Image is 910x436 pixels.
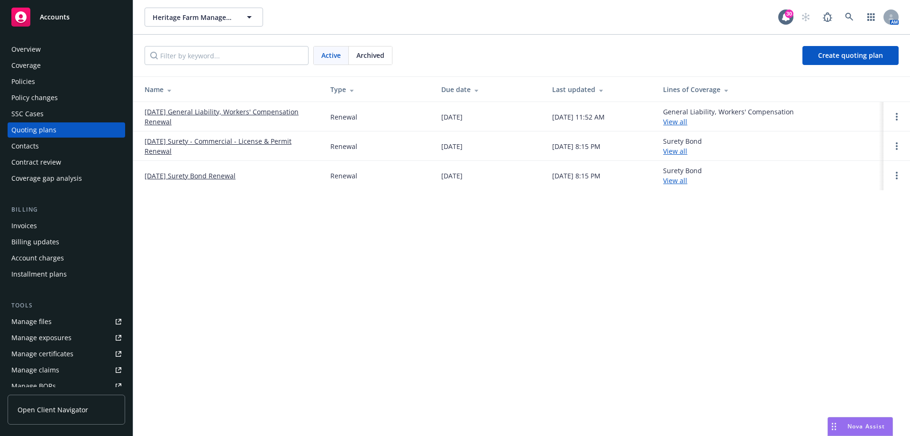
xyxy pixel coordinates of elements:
[441,112,463,122] div: [DATE]
[11,218,37,233] div: Invoices
[356,50,384,60] span: Archived
[441,171,463,181] div: [DATE]
[40,13,70,21] span: Accounts
[145,84,315,94] div: Name
[802,46,899,65] a: Create quoting plan
[8,106,125,121] a: SSC Cases
[8,218,125,233] a: Invoices
[8,330,125,345] a: Manage exposures
[441,141,463,151] div: [DATE]
[663,176,687,185] a: View all
[8,301,125,310] div: Tools
[8,122,125,138] a: Quoting plans
[8,171,125,186] a: Coverage gap analysis
[8,314,125,329] a: Manage files
[145,8,263,27] button: Heritage Farm Management, Inc
[321,50,341,60] span: Active
[11,171,82,186] div: Coverage gap analysis
[828,417,893,436] button: Nova Assist
[153,12,235,22] span: Heritage Farm Management, Inc
[818,8,837,27] a: Report a Bug
[18,405,88,415] span: Open Client Navigator
[11,346,73,362] div: Manage certificates
[8,155,125,170] a: Contract review
[828,417,840,436] div: Drag to move
[11,74,35,89] div: Policies
[441,84,537,94] div: Due date
[840,8,859,27] a: Search
[145,46,309,65] input: Filter by keyword...
[8,379,125,394] a: Manage BORs
[8,74,125,89] a: Policies
[11,267,67,282] div: Installment plans
[663,147,687,156] a: View all
[330,112,357,122] div: Renewal
[891,140,902,152] a: Open options
[8,346,125,362] a: Manage certificates
[11,234,59,250] div: Billing updates
[145,107,315,127] a: [DATE] General Liability, Workers' Compensation Renewal
[11,379,56,394] div: Manage BORs
[663,84,876,94] div: Lines of Coverage
[11,42,41,57] div: Overview
[552,141,601,151] div: [DATE] 8:15 PM
[330,171,357,181] div: Renewal
[8,234,125,250] a: Billing updates
[8,205,125,214] div: Billing
[11,362,59,378] div: Manage claims
[663,117,687,126] a: View all
[11,250,64,266] div: Account charges
[552,171,601,181] div: [DATE] 8:15 PM
[891,111,902,122] a: Open options
[11,330,72,345] div: Manage exposures
[8,267,125,282] a: Installment plans
[11,58,41,73] div: Coverage
[663,166,702,186] div: Surety Bond
[8,139,125,154] a: Contacts
[145,171,236,181] a: [DATE] Surety Bond Renewal
[11,314,52,329] div: Manage files
[11,90,58,105] div: Policy changes
[8,58,125,73] a: Coverage
[11,139,39,154] div: Contacts
[552,84,648,94] div: Last updated
[145,136,315,156] a: [DATE] Surety - Commercial - License & Permit Renewal
[8,362,125,378] a: Manage claims
[891,170,902,181] a: Open options
[796,8,815,27] a: Start snowing
[330,141,357,151] div: Renewal
[663,136,702,156] div: Surety Bond
[11,122,56,138] div: Quoting plans
[8,90,125,105] a: Policy changes
[552,112,605,122] div: [DATE] 11:52 AM
[330,84,426,94] div: Type
[663,107,794,127] div: General Liability, Workers' Compensation
[785,9,793,18] div: 30
[11,155,61,170] div: Contract review
[8,4,125,30] a: Accounts
[862,8,881,27] a: Switch app
[11,106,44,121] div: SSC Cases
[818,51,883,60] span: Create quoting plan
[8,250,125,266] a: Account charges
[8,42,125,57] a: Overview
[847,422,885,430] span: Nova Assist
